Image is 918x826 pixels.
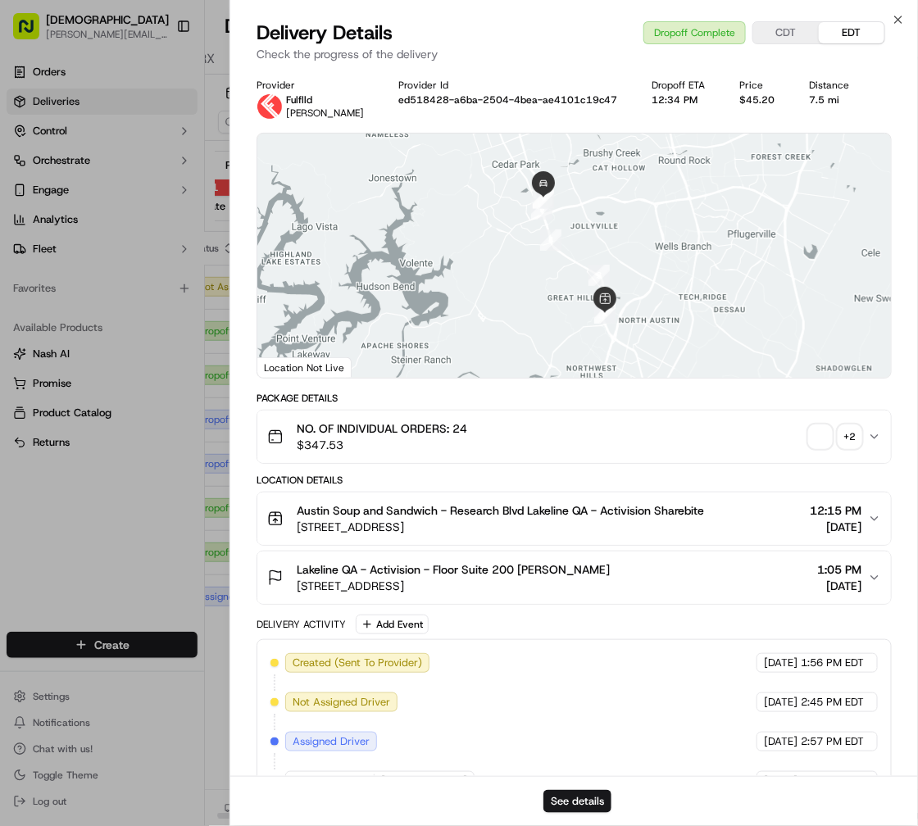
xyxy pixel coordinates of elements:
button: See details [543,790,611,813]
span: NO. OF INDIVIDUAL ORDERS: 24 [297,420,467,437]
span: [DATE] [764,774,798,788]
div: Dropoff ETA [652,79,714,92]
img: 1736555255976-a54dd68f-1ca7-489b-9aae-adbdc363a1c4 [16,156,46,185]
p: Fulflld [286,93,364,107]
p: Check the progress of the delivery [257,46,892,62]
span: Pylon [163,277,198,289]
span: Driver Updated [293,774,367,788]
button: Austin Soup and Sandwich - Research Blvd Lakeline QA - Activision Sharebite[STREET_ADDRESS]12:15 ... [257,492,891,545]
p: Welcome 👋 [16,65,298,91]
span: [PERSON_NAME] [286,107,364,120]
span: Knowledge Base [33,237,125,253]
span: 12:15 PM [810,502,861,519]
span: Lakeline QA - Activision - Floor Suite 200 [PERSON_NAME] [297,561,610,578]
button: +2 [809,425,861,448]
span: Delivery Details [257,20,393,46]
img: profile_Fulflld_OnFleet_Thistle_SF.png [257,93,283,120]
div: Location Not Live [257,357,352,378]
div: Delivery Activity [257,618,346,631]
button: Lakeline QA - Activision - Floor Suite 200 [PERSON_NAME][STREET_ADDRESS]1:05 PM[DATE] [257,551,891,604]
input: Got a question? Start typing here... [43,105,295,122]
span: $347.53 [297,437,467,453]
div: 📗 [16,238,30,252]
span: Assigned Driver [293,734,370,749]
div: Package Details [257,392,892,405]
span: Created (Sent To Provider) [293,656,422,670]
div: Distance [809,79,857,92]
span: [DATE] [764,734,798,749]
div: Provider Id [398,79,626,92]
button: NO. OF INDIVIDUAL ORDERS: 24$347.53+2 [257,411,891,463]
div: Location Details [257,474,892,487]
div: 3 [589,265,610,286]
div: We're available if you need us! [56,172,207,185]
button: Start new chat [279,161,298,180]
a: Powered byPylon [116,276,198,289]
div: Price [739,79,783,92]
a: 💻API Documentation [132,230,270,260]
button: CDT [753,22,819,43]
a: 📗Knowledge Base [10,230,132,260]
div: 7 [533,188,554,209]
div: + 2 [838,425,861,448]
button: EDT [819,22,884,43]
div: Start new chat [56,156,269,172]
div: 7.5 mi [809,93,857,107]
button: Add Event [356,615,429,634]
button: ed518428-a6ba-2504-4bea-ae4101c19c47 [398,93,618,107]
span: [DATE] [764,656,798,670]
span: [DATE] [810,519,861,535]
span: 2:57 PM EDT [801,734,864,749]
div: 5 [531,198,552,220]
span: 2:57 PM EDT [801,774,864,788]
img: Nash [16,16,49,48]
div: 💻 [139,238,152,252]
div: $45.20 [739,93,783,107]
span: Not Assigned Driver [293,695,390,710]
div: 4 [540,229,561,251]
div: Provider [257,79,372,92]
div: 2 [594,302,616,324]
span: 1:56 PM EDT [801,656,864,670]
span: [PERSON_NAME] [381,774,467,788]
span: 1:05 PM [817,561,861,578]
span: [DATE] [817,578,861,594]
span: [STREET_ADDRESS] [297,578,610,594]
span: [DATE] [764,695,798,710]
span: Austin Soup and Sandwich - Research Blvd Lakeline QA - Activision Sharebite [297,502,704,519]
span: 2:45 PM EDT [801,695,864,710]
div: 12:34 PM [652,93,714,107]
span: API Documentation [155,237,263,253]
span: [STREET_ADDRESS] [297,519,704,535]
